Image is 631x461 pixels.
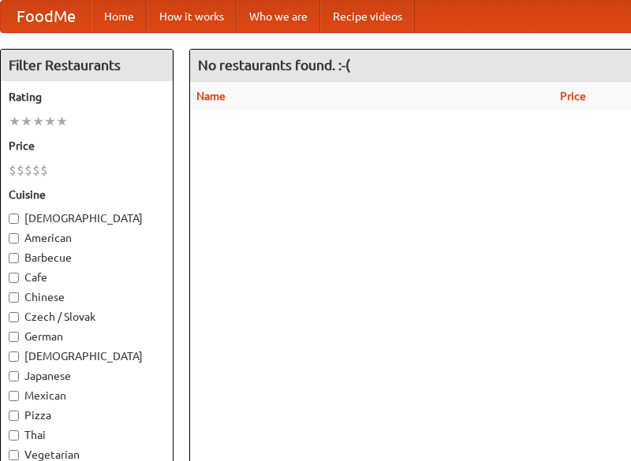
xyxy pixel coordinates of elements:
input: Barbecue [9,253,19,263]
li: $ [24,162,32,179]
label: Czech / Slovak [9,309,165,325]
a: Name [196,90,226,102]
input: Cafe [9,273,19,283]
label: Cafe [9,270,165,285]
label: Chinese [9,289,165,305]
input: Mexican [9,391,19,401]
a: Home [91,1,147,32]
li: ★ [32,113,44,130]
a: FoodMe [1,1,91,32]
li: $ [9,162,17,179]
h5: Price [9,138,165,154]
input: Chinese [9,292,19,303]
label: Pizza [9,407,165,423]
input: [DEMOGRAPHIC_DATA] [9,214,19,224]
h5: Rating [9,89,165,105]
label: American [9,230,165,246]
input: Japanese [9,371,19,381]
li: $ [40,162,48,179]
label: Barbecue [9,250,165,266]
a: How it works [147,1,237,32]
li: ★ [21,113,32,130]
label: German [9,329,165,344]
input: [DEMOGRAPHIC_DATA] [9,351,19,362]
input: German [9,332,19,342]
label: Japanese [9,368,165,384]
a: Price [560,90,586,102]
label: [DEMOGRAPHIC_DATA] [9,348,165,364]
h5: Cuisine [9,187,165,203]
label: Mexican [9,388,165,403]
a: Who we are [237,1,320,32]
li: ★ [9,113,21,130]
input: Vegetarian [9,450,19,460]
ng-pluralize: No restaurants found. :-( [198,58,350,72]
input: American [9,233,19,244]
li: $ [17,162,24,179]
input: Pizza [9,411,19,421]
li: $ [32,162,40,179]
label: Thai [9,427,165,443]
label: [DEMOGRAPHIC_DATA] [9,210,165,226]
h4: Filter Restaurants [1,50,173,81]
li: ★ [56,113,68,130]
li: ★ [44,113,56,130]
a: Recipe videos [320,1,415,32]
input: Czech / Slovak [9,312,19,322]
input: Thai [9,430,19,441]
